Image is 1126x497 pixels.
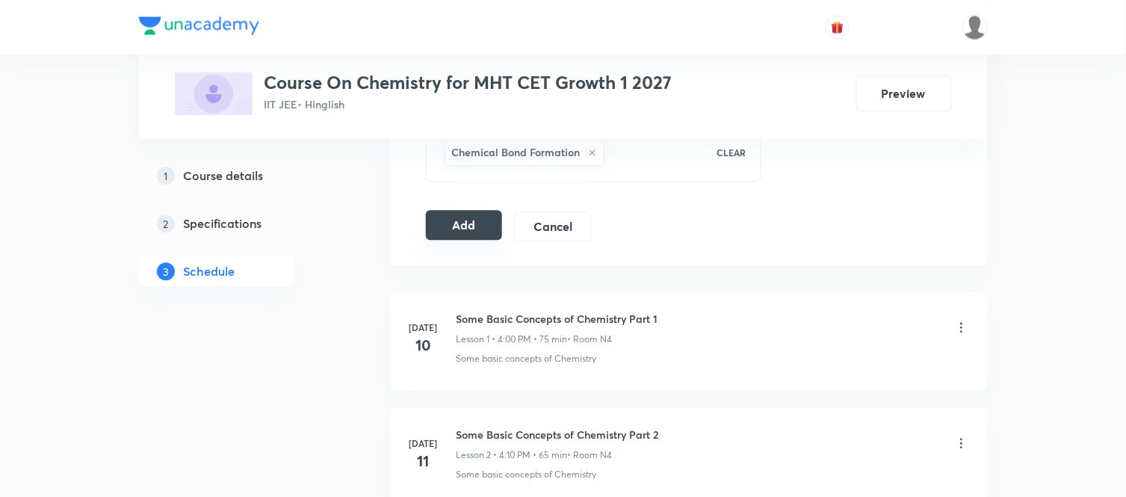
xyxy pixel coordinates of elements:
[457,448,568,462] p: Lesson 2 • 4:10 PM • 65 min
[831,20,844,34] img: avatar
[184,214,262,232] h5: Specifications
[139,16,259,38] a: Company Logo
[409,321,439,334] h6: [DATE]
[457,333,568,346] p: Lesson 1 • 4:00 PM • 75 min
[826,15,850,39] button: avatar
[409,436,439,450] h6: [DATE]
[717,146,746,159] p: CLEAR
[856,75,952,111] button: Preview
[175,72,253,115] img: 639A9EA4-8CB7-4D2A-85B0-FE16007431A3_plus.png
[265,72,672,93] h3: Course On Chemistry for MHT CET Growth 1 2027
[409,334,439,356] h4: 10
[139,161,342,191] a: 1Course details
[514,212,591,241] button: Cancel
[457,352,597,365] p: Some basic concepts of Chemistry
[265,96,672,112] p: IIT JEE • Hinglish
[426,210,503,240] button: Add
[184,262,235,280] h5: Schedule
[452,144,581,160] h6: Chemical Bond Formation
[962,14,988,40] img: Vivek Patil
[157,167,175,185] p: 1
[457,427,659,442] h6: Some Basic Concepts of Chemistry Part 2
[409,450,439,472] h4: 11
[568,333,613,346] p: • Room N4
[157,214,175,232] p: 2
[157,262,175,280] p: 3
[457,311,658,327] h6: Some Basic Concepts of Chemistry Part 1
[457,468,597,481] p: Some basic concepts of Chemistry
[139,209,342,238] a: 2Specifications
[184,167,264,185] h5: Course details
[568,448,613,462] p: • Room N4
[139,16,259,34] img: Company Logo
